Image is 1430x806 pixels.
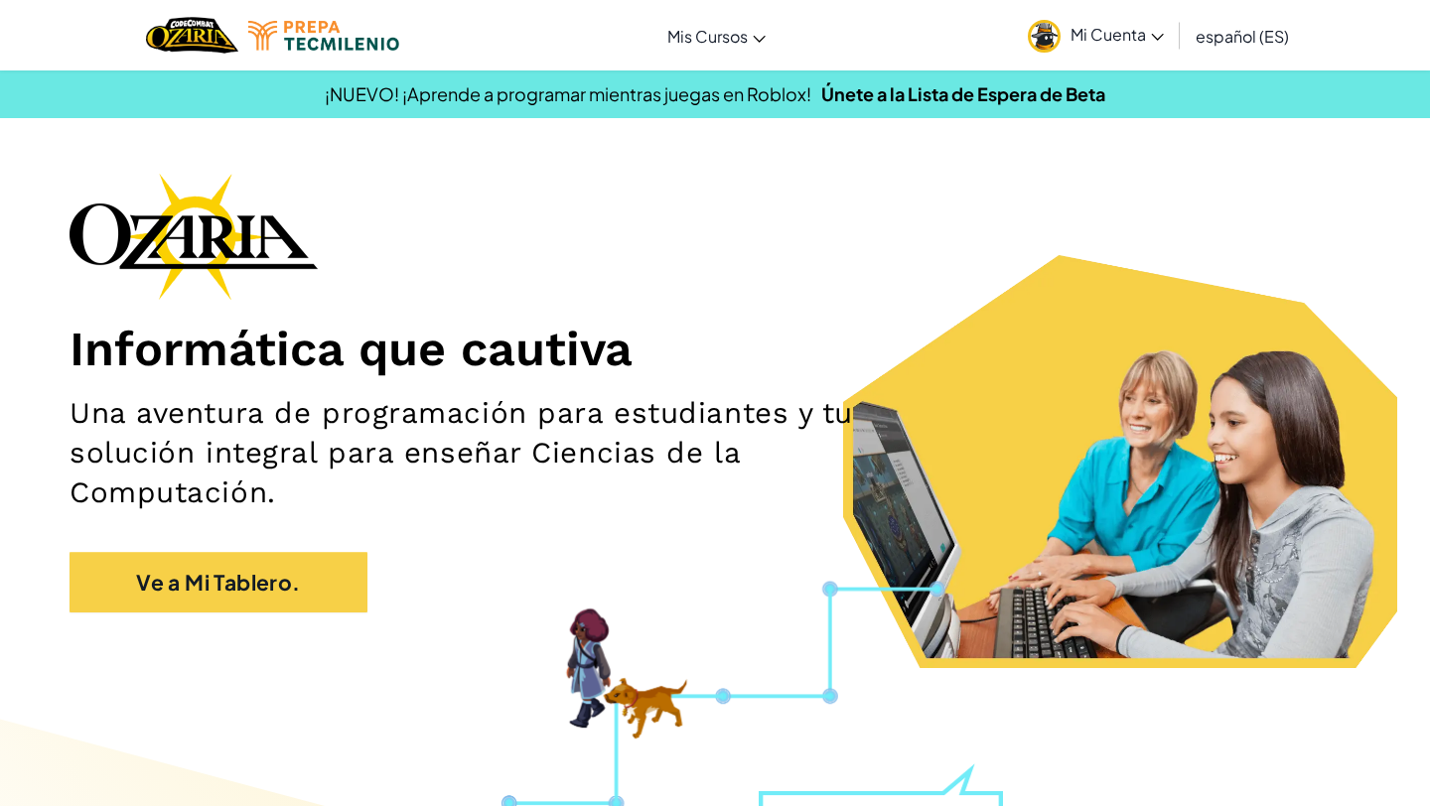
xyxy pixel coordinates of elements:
[1196,26,1289,47] span: español (ES)
[667,26,748,47] span: Mis Cursos
[146,15,238,56] img: Home
[70,320,1360,378] h1: Informática que cautiva
[1018,4,1174,67] a: Mi Cuenta
[1186,9,1299,63] a: español (ES)
[1028,20,1061,53] img: avatar
[657,9,776,63] a: Mis Cursos
[325,82,811,105] span: ¡NUEVO! ¡Aprende a programar mientras juegas en Roblox!
[70,552,367,613] a: Ve a Mi Tablero.
[146,15,238,56] a: Ozaria by CodeCombat logo
[1071,24,1164,45] span: Mi Cuenta
[70,173,318,300] img: Ozaria branding logo
[70,393,934,512] h2: Una aventura de programación para estudiantes y tu solución integral para enseñar Ciencias de la ...
[248,21,399,51] img: Tecmilenio logo
[821,82,1105,105] a: Únete a la Lista de Espera de Beta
